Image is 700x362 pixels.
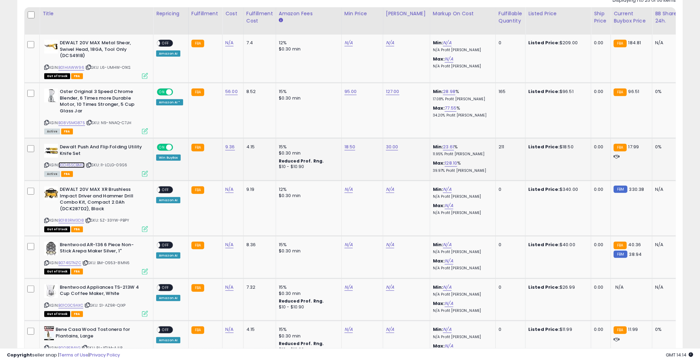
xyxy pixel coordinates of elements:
[528,143,560,150] b: Listed Price:
[60,242,144,256] b: Brentwood AR-136 6 Piece Non-Stick Arepa Maker Silver, 1"
[71,226,83,232] span: FBA
[594,89,605,95] div: 0.00
[433,39,443,46] b: Min:
[84,303,125,308] span: | SKU: S1-AZ9R-QIXP
[156,337,180,343] div: Amazon AI
[433,211,490,215] p: N/A Profit [PERSON_NAME]
[443,186,451,193] a: N/A
[445,56,453,63] a: N/A
[655,144,678,150] div: 0%
[44,269,70,275] span: All listings that are currently out of stock and unavailable for purchase on Amazon
[629,251,642,258] span: 38.94
[44,40,58,54] img: 31Sf+iTre+L._SL40_.jpg
[433,48,490,53] p: N/A Profit [PERSON_NAME]
[433,105,490,118] div: %
[344,39,353,46] a: N/A
[499,40,520,46] div: 0
[279,186,336,193] div: 12%
[279,89,336,95] div: 15%
[279,95,336,101] div: $0.30 min
[225,326,234,333] a: N/A
[499,326,520,333] div: 0
[628,143,639,150] span: 17.99
[44,144,58,158] img: 3186qowatXL._SL40_.jpg
[433,186,443,193] b: Min:
[528,284,586,290] div: $26.99
[614,144,626,151] small: FBA
[71,73,83,79] span: FBA
[279,304,336,310] div: $10 - $10.90
[44,89,148,133] div: ASIN:
[433,89,490,101] div: %
[86,120,131,126] span: | SKU: N9-NNAQ-C7JH
[594,144,605,150] div: 0.00
[56,326,140,341] b: Bene Casa Wood Tostonera for Plantains, Large
[445,300,453,307] a: N/A
[443,39,451,46] a: N/A
[433,56,445,62] b: Max:
[433,266,490,271] p: N/A Profit [PERSON_NAME]
[499,10,522,25] div: Fulfillable Quantity
[433,250,490,254] p: N/A Profit [PERSON_NAME]
[44,186,58,200] img: 51KiXgoaZbL._SL40_.jpg
[344,10,380,17] div: Min Price
[386,143,398,150] a: 30.00
[89,352,120,358] a: Privacy Policy
[279,10,339,17] div: Amazon Fees
[655,186,678,193] div: N/A
[191,242,204,249] small: FBA
[44,326,54,340] img: 41vm08i20fL._SL40_.jpg
[44,144,148,176] div: ASIN:
[433,113,490,118] p: 34.20% Profit [PERSON_NAME]
[628,241,641,248] span: 40.36
[594,186,605,193] div: 0.00
[528,144,586,150] div: $18.50
[594,326,605,333] div: 0.00
[433,88,443,95] b: Min:
[528,186,560,193] b: Listed Price:
[279,290,336,297] div: $0.30 min
[433,143,443,150] b: Min:
[158,145,166,150] span: ON
[433,300,445,307] b: Max:
[433,308,490,313] p: N/A Profit [PERSON_NAME]
[156,50,180,57] div: Amazon AI
[386,186,394,193] a: N/A
[528,326,586,333] div: $11.99
[655,89,678,95] div: 0%
[225,241,234,248] a: N/A
[44,284,148,316] div: ASIN:
[279,144,336,150] div: 15%
[71,311,83,317] span: FBA
[246,89,271,95] div: 8.52
[445,202,453,209] a: N/A
[156,295,180,301] div: Amazon AI
[499,242,520,248] div: 0
[499,89,520,95] div: 165
[614,10,649,25] div: Current Buybox Price
[655,326,678,333] div: 0%
[655,40,678,46] div: N/A
[433,64,490,69] p: N/A Profit [PERSON_NAME]
[158,89,166,95] span: ON
[61,129,73,134] span: FBA
[279,242,336,248] div: 15%
[60,144,144,158] b: Dewalt Push And Flip Folding Utility Knife Set
[44,171,60,177] span: All listings currently available for purchase on Amazon
[386,88,399,95] a: 127.00
[225,284,234,291] a: N/A
[44,284,58,298] img: 31tO32CdA3L._SL40_.jpg
[85,217,129,223] span: | SKU: 5Z-33YW-PBPY
[225,39,234,46] a: N/A
[628,326,638,333] span: 11.99
[499,144,520,150] div: 211
[344,326,353,333] a: N/A
[156,252,180,259] div: Amazon AI
[156,99,183,105] div: Amazon AI *
[59,352,88,358] a: Terms of Use
[655,242,678,248] div: N/A
[528,326,560,333] b: Listed Price:
[44,311,70,317] span: All listings that are currently out of stock and unavailable for purchase on Amazon
[528,186,586,193] div: $340.00
[246,326,271,333] div: 4.15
